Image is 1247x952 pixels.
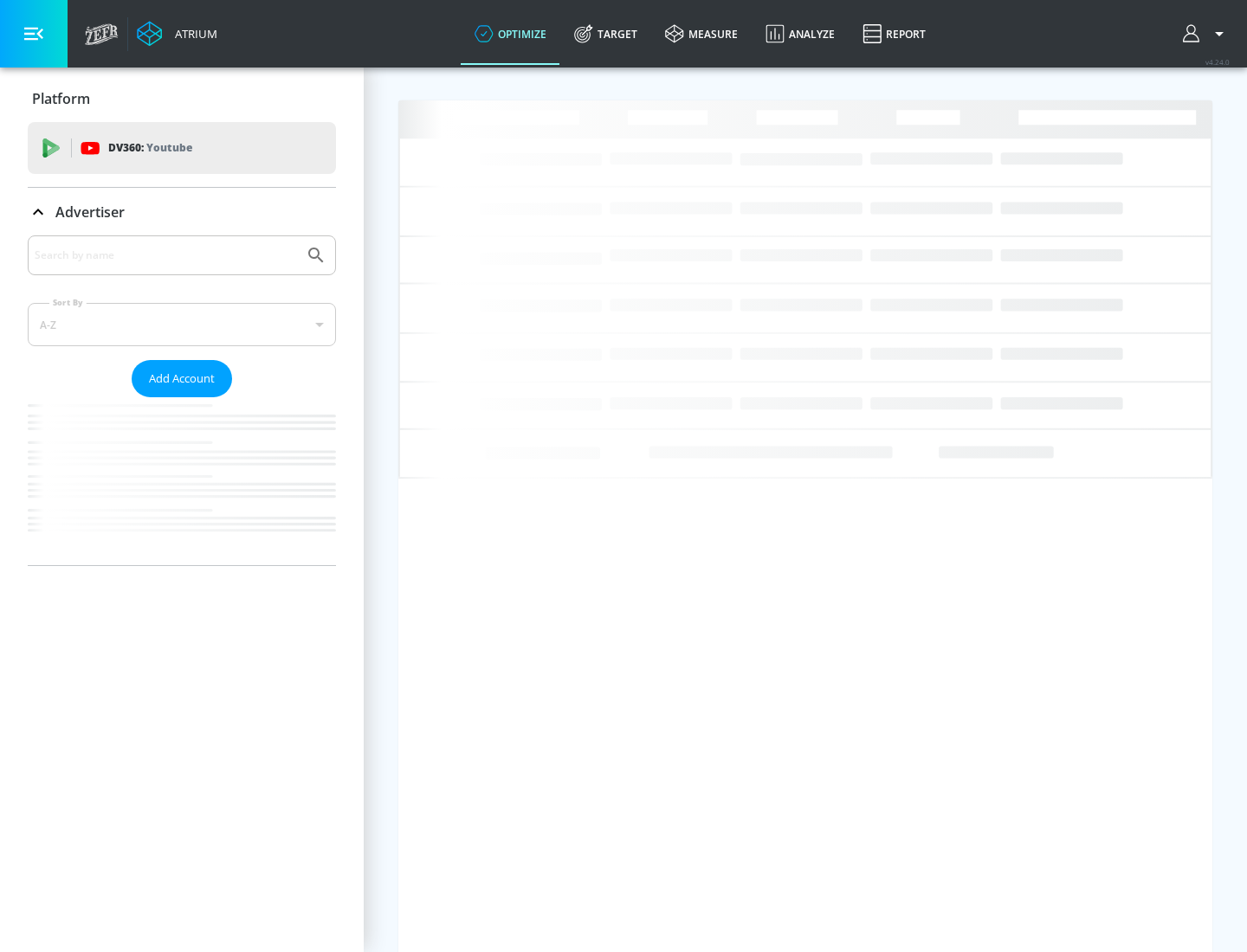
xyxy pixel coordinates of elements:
p: Advertiser [55,203,125,222]
a: Report [849,3,940,65]
div: A-Z [28,303,336,346]
div: Advertiser [28,188,336,236]
label: Sort By [49,297,87,308]
a: optimize [461,3,560,65]
a: Analyze [752,3,849,65]
span: v 4.24.0 [1205,57,1230,67]
div: Advertiser [28,235,336,565]
p: Platform [32,89,90,108]
div: DV360: Youtube [28,122,336,174]
a: Target [560,3,651,65]
a: measure [651,3,752,65]
button: Add Account [132,360,232,397]
div: Atrium [168,26,217,42]
span: Add Account [149,369,215,389]
a: Atrium [137,21,217,47]
input: Search by name [35,244,297,267]
div: Platform [28,74,336,123]
p: Youtube [146,138,192,157]
nav: list of Advertiser [28,397,336,565]
p: DV360: [108,138,192,158]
